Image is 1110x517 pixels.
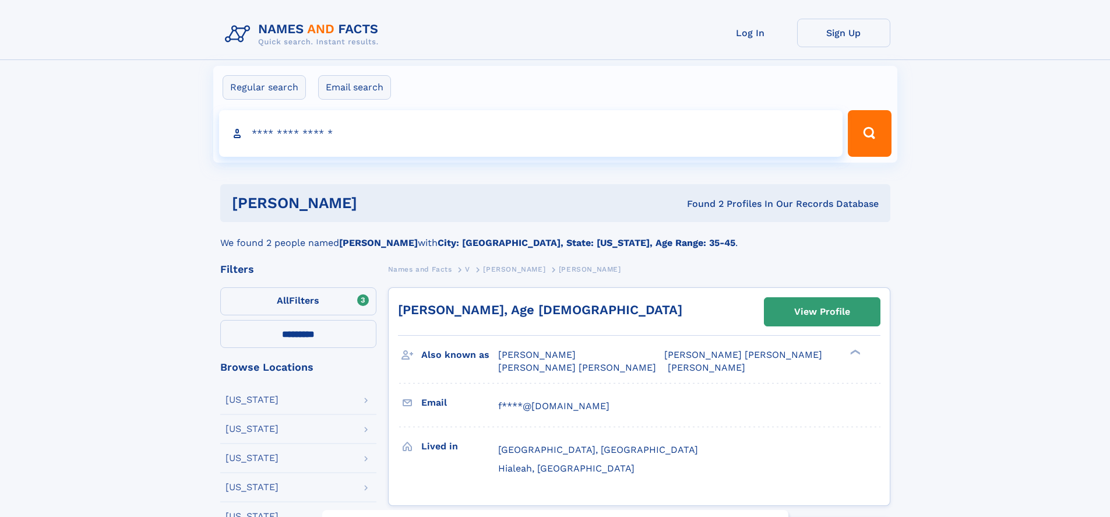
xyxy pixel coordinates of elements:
[220,264,376,275] div: Filters
[421,393,498,413] h3: Email
[220,19,388,50] img: Logo Names and Facts
[847,349,861,356] div: ❯
[421,345,498,365] h3: Also known as
[277,295,289,306] span: All
[664,349,822,360] span: [PERSON_NAME] [PERSON_NAME]
[220,362,376,372] div: Browse Locations
[398,303,682,317] a: [PERSON_NAME], Age [DEMOGRAPHIC_DATA]
[668,362,745,373] span: [PERSON_NAME]
[318,75,391,100] label: Email search
[465,262,470,276] a: V
[438,237,735,248] b: City: [GEOGRAPHIC_DATA], State: [US_STATE], Age Range: 35-45
[498,349,576,360] span: [PERSON_NAME]
[465,265,470,273] span: V
[220,287,376,315] label: Filters
[232,196,522,210] h1: [PERSON_NAME]
[225,424,279,434] div: [US_STATE]
[225,453,279,463] div: [US_STATE]
[559,265,621,273] span: [PERSON_NAME]
[498,463,635,474] span: Hialeah, [GEOGRAPHIC_DATA]
[764,298,880,326] a: View Profile
[483,262,545,276] a: [PERSON_NAME]
[219,110,843,157] input: search input
[388,262,452,276] a: Names and Facts
[848,110,891,157] button: Search Button
[522,198,879,210] div: Found 2 Profiles In Our Records Database
[704,19,797,47] a: Log In
[223,75,306,100] label: Regular search
[797,19,890,47] a: Sign Up
[220,222,890,250] div: We found 2 people named with .
[225,395,279,405] div: [US_STATE]
[421,437,498,456] h3: Lived in
[339,237,418,248] b: [PERSON_NAME]
[483,265,545,273] span: [PERSON_NAME]
[498,444,698,455] span: [GEOGRAPHIC_DATA], [GEOGRAPHIC_DATA]
[498,362,656,373] span: [PERSON_NAME] [PERSON_NAME]
[794,298,850,325] div: View Profile
[225,483,279,492] div: [US_STATE]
